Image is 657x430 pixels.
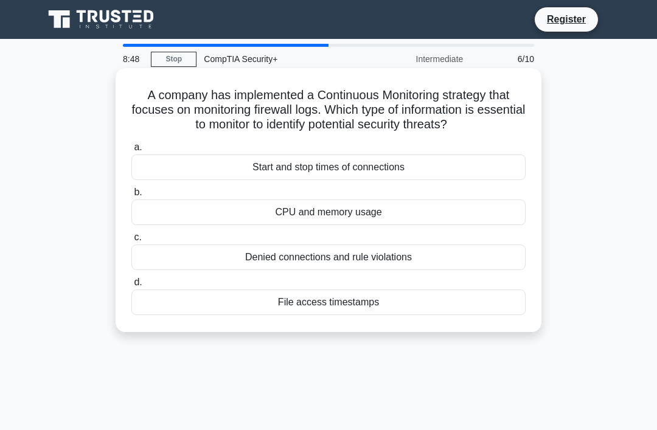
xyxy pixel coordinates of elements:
div: File access timestamps [131,290,526,315]
div: Start and stop times of connections [131,154,526,180]
span: c. [134,232,141,242]
a: Stop [151,52,196,67]
span: b. [134,187,142,197]
div: 6/10 [470,47,541,71]
h5: A company has implemented a Continuous Monitoring strategy that focuses on monitoring firewall lo... [130,88,527,133]
div: CompTIA Security+ [196,47,364,71]
div: Intermediate [364,47,470,71]
div: Denied connections and rule violations [131,244,526,270]
div: CPU and memory usage [131,199,526,225]
span: d. [134,277,142,287]
span: a. [134,142,142,152]
div: 8:48 [116,47,151,71]
a: Register [540,12,593,27]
